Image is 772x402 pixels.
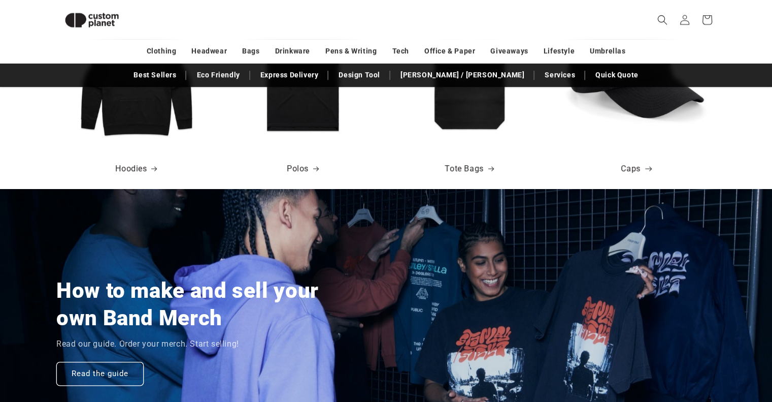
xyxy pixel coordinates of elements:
a: Giveaways [490,42,528,60]
a: Design Tool [333,66,385,84]
a: Pens & Writing [325,42,377,60]
iframe: Chat Widget [602,292,772,402]
a: Bags [242,42,259,60]
a: Hoodies [115,162,157,176]
a: Tech [392,42,409,60]
a: Umbrellas [590,42,625,60]
a: Express Delivery [255,66,324,84]
a: Quick Quote [590,66,644,84]
a: Eco Friendly [191,66,245,84]
img: Custom Planet [56,4,127,36]
h2: How to make and sell your own Band Merch [56,277,333,332]
a: [PERSON_NAME] / [PERSON_NAME] [395,66,529,84]
a: Drinkware [275,42,310,60]
a: Headwear [191,42,227,60]
a: Tote Bags [445,162,493,176]
a: Read the guide [56,362,144,386]
a: Office & Paper [424,42,475,60]
a: Polos [287,162,319,176]
a: Best Sellers [128,66,181,84]
a: Services [540,66,580,84]
a: Lifestyle [544,42,575,60]
p: Read our guide. Order your merch. Start selling! [56,337,239,352]
a: Caps [621,162,650,176]
summary: Search [651,9,674,31]
a: Clothing [147,42,177,60]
